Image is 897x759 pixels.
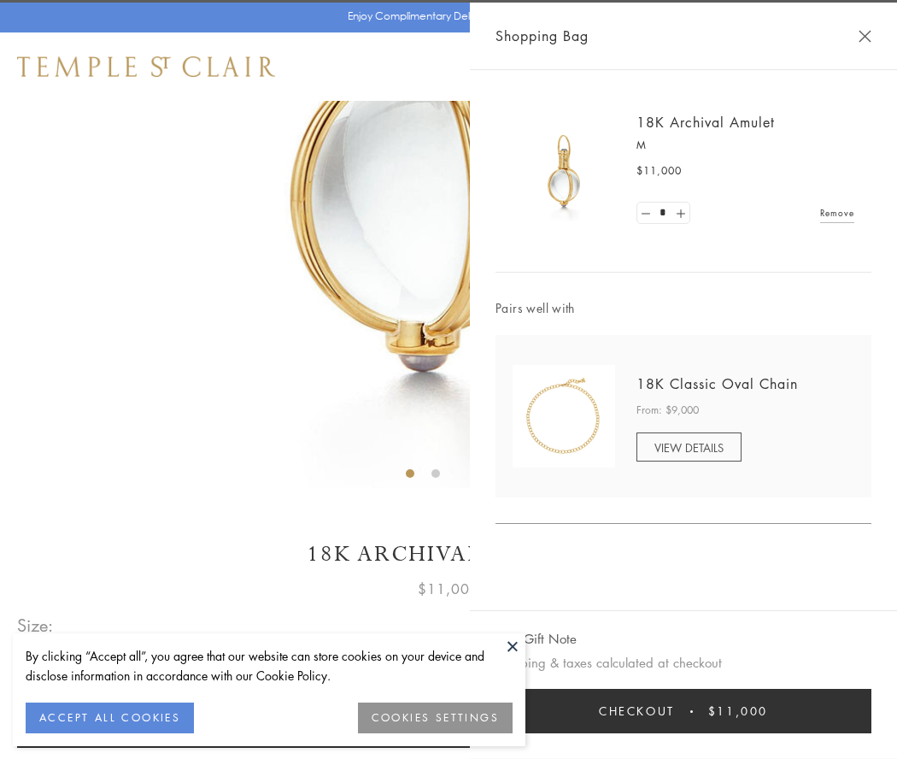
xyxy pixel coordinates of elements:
[17,611,55,639] span: Size:
[820,203,854,222] a: Remove
[495,652,871,674] p: Shipping & taxes calculated at checkout
[26,703,194,733] button: ACCEPT ALL COOKIES
[708,702,768,721] span: $11,000
[636,113,775,132] a: 18K Archival Amulet
[26,646,513,685] div: By clicking “Accept all”, you agree that our website can store cookies on your device and disclos...
[636,162,682,179] span: $11,000
[348,8,542,25] p: Enjoy Complimentary Delivery & Returns
[495,689,871,733] button: Checkout $11,000
[636,432,742,462] a: VIEW DETAILS
[637,203,654,224] a: Set quantity to 0
[671,203,689,224] a: Set quantity to 2
[495,628,577,650] button: Add Gift Note
[495,25,589,47] span: Shopping Bag
[17,56,275,77] img: Temple St. Clair
[859,30,871,43] button: Close Shopping Bag
[636,137,854,154] p: M
[513,365,615,468] img: N88865-OV18
[495,298,871,318] span: Pairs well with
[636,374,798,393] a: 18K Classic Oval Chain
[599,702,675,721] span: Checkout
[654,439,724,456] span: VIEW DETAILS
[17,539,880,569] h1: 18K Archival Amulet
[636,402,699,419] span: From: $9,000
[513,120,615,222] img: 18K Archival Amulet
[418,578,479,600] span: $11,000
[358,703,513,733] button: COOKIES SETTINGS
